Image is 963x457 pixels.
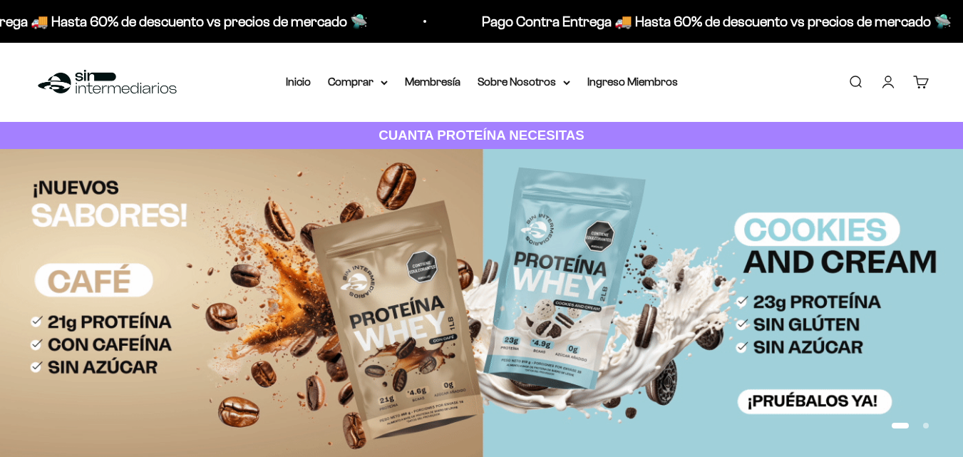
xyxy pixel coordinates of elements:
[587,76,678,88] a: Ingreso Miembros
[378,128,585,143] strong: CUANTA PROTEÍNA NECESITAS
[482,10,952,33] p: Pago Contra Entrega 🚚 Hasta 60% de descuento vs precios de mercado 🛸
[405,76,460,88] a: Membresía
[478,73,570,91] summary: Sobre Nosotros
[286,76,311,88] a: Inicio
[328,73,388,91] summary: Comprar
